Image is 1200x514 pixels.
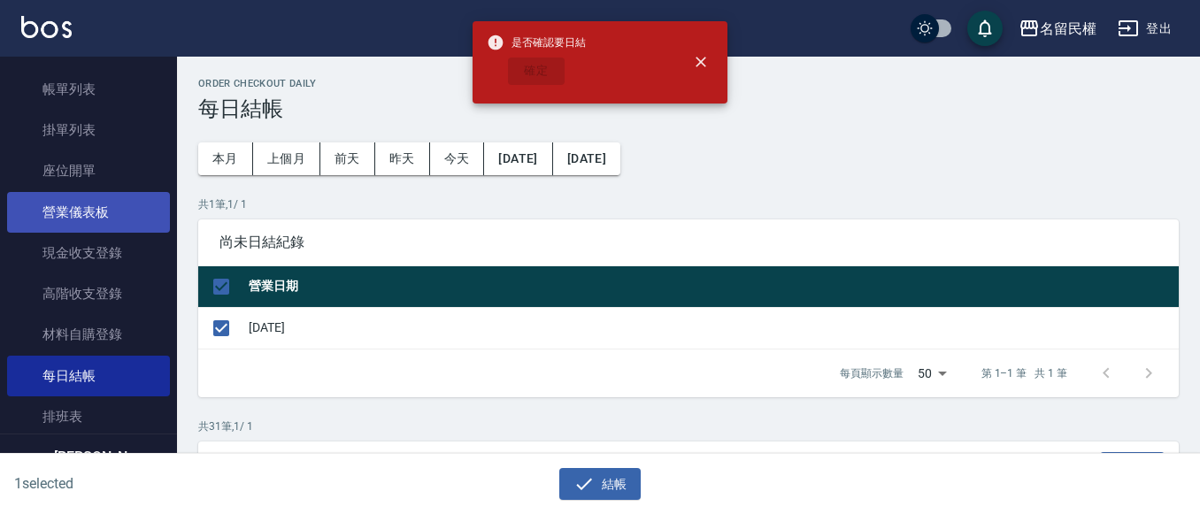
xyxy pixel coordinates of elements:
td: [DATE] [244,307,1179,349]
span: 尚未日結紀錄 [219,234,1158,251]
button: 昨天 [375,142,430,175]
img: Logo [21,16,72,38]
a: 排班表 [7,396,170,437]
button: 前天 [320,142,375,175]
button: 今天 [430,142,485,175]
button: save [967,11,1003,46]
h5: [PERSON_NAME]蓤 [54,449,144,484]
a: 營業儀表板 [7,192,170,233]
div: 名留民權 [1040,18,1096,40]
button: 登出 [1111,12,1179,45]
a: 現金收支登錄 [7,233,170,273]
div: 50 [911,349,953,397]
h3: 每日結帳 [198,96,1179,121]
button: [DATE] [553,142,620,175]
a: 掛單列表 [7,110,170,150]
th: 營業日期 [244,266,1179,308]
button: close [681,42,720,81]
a: 每日結帳 [7,356,170,396]
a: 座位開單 [7,150,170,191]
p: 共 31 筆, 1 / 1 [198,418,1179,434]
h2: Order checkout daily [198,78,1179,89]
a: 高階收支登錄 [7,273,170,314]
p: 第 1–1 筆 共 1 筆 [981,365,1067,381]
p: 每頁顯示數量 [840,365,904,381]
a: 帳單列表 [7,69,170,110]
button: 名留民權 [1012,11,1104,47]
button: 上個月 [253,142,320,175]
button: [DATE] [484,142,552,175]
button: 結帳 [559,468,642,501]
button: 本月 [198,142,253,175]
span: 是否確認要日結 [487,34,586,51]
h6: 1 selected [14,472,296,495]
p: 共 1 筆, 1 / 1 [198,196,1179,212]
a: 材料自購登錄 [7,314,170,355]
